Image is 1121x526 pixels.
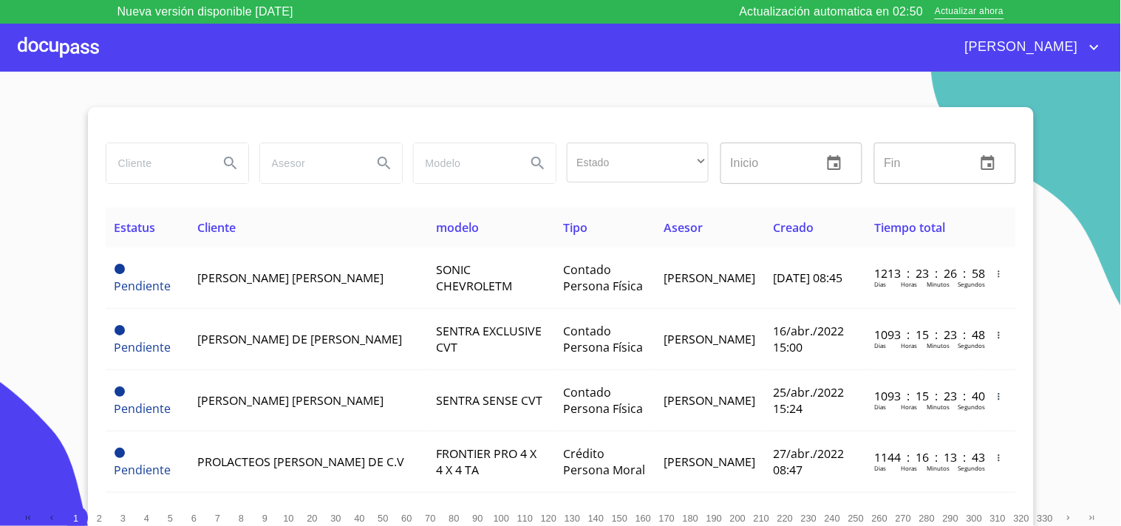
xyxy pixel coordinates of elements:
[197,392,384,409] span: [PERSON_NAME] [PERSON_NAME]
[958,341,985,349] p: Segundos
[414,143,514,183] input: search
[773,270,842,286] span: [DATE] 08:45
[120,513,126,524] span: 3
[825,513,840,524] span: 240
[215,513,220,524] span: 7
[191,513,197,524] span: 6
[115,448,125,458] span: Pendiente
[213,146,248,181] button: Search
[563,219,587,236] span: Tipo
[197,331,402,347] span: [PERSON_NAME] DE [PERSON_NAME]
[262,513,268,524] span: 9
[874,341,886,349] p: Dias
[901,464,917,472] p: Horas
[777,513,793,524] span: 220
[144,513,149,524] span: 4
[874,464,886,472] p: Dias
[872,513,887,524] span: 260
[730,513,746,524] span: 200
[958,403,985,411] p: Segundos
[401,513,412,524] span: 60
[541,513,556,524] span: 120
[943,513,958,524] span: 290
[367,146,402,181] button: Search
[330,513,341,524] span: 30
[520,146,556,181] button: Search
[935,4,1004,20] span: Actualizar ahora
[706,513,722,524] span: 190
[115,462,171,478] span: Pendiente
[449,513,459,524] span: 80
[848,513,864,524] span: 250
[740,3,924,21] p: Actualización automatica en 02:50
[197,270,384,286] span: [PERSON_NAME] [PERSON_NAME]
[436,323,542,355] span: SENTRA EXCLUSIVE CVT
[954,35,1086,59] span: [PERSON_NAME]
[874,388,974,404] p: 1093 : 15 : 23 : 40
[115,400,171,417] span: Pendiente
[563,384,643,417] span: Contado Persona Física
[436,219,479,236] span: modelo
[115,386,125,397] span: Pendiente
[636,513,651,524] span: 160
[967,513,982,524] span: 300
[958,280,985,288] p: Segundos
[115,219,156,236] span: Estatus
[436,262,512,294] span: SONIC CHEVROLETM
[168,513,173,524] span: 5
[1037,513,1053,524] span: 330
[659,513,675,524] span: 170
[927,280,950,288] p: Minutos
[106,143,207,183] input: search
[563,323,643,355] span: Contado Persona Física
[307,513,317,524] span: 20
[115,339,171,355] span: Pendiente
[378,513,388,524] span: 50
[588,513,604,524] span: 140
[754,513,769,524] span: 210
[958,464,985,472] p: Segundos
[801,513,817,524] span: 230
[260,143,361,183] input: search
[563,262,643,294] span: Contado Persona Física
[927,341,950,349] p: Minutos
[425,513,435,524] span: 70
[354,513,364,524] span: 40
[664,270,755,286] span: [PERSON_NAME]
[567,143,709,182] div: ​
[239,513,244,524] span: 8
[664,454,755,470] span: [PERSON_NAME]
[927,403,950,411] p: Minutos
[901,280,917,288] p: Horas
[990,513,1006,524] span: 310
[115,325,125,335] span: Pendiente
[927,464,950,472] p: Minutos
[115,264,125,274] span: Pendiente
[117,3,293,21] p: Nueva versión disponible [DATE]
[773,384,844,417] span: 25/abr./2022 15:24
[901,403,917,411] p: Horas
[494,513,509,524] span: 100
[283,513,293,524] span: 10
[664,219,703,236] span: Asesor
[874,265,974,281] p: 1213 : 23 : 26 : 58
[874,327,974,343] p: 1093 : 15 : 23 : 48
[517,513,533,524] span: 110
[683,513,698,524] span: 180
[563,445,645,478] span: Crédito Persona Moral
[773,323,844,355] span: 16/abr./2022 15:00
[115,278,171,294] span: Pendiente
[197,454,404,470] span: PROLACTEOS [PERSON_NAME] DE C.V
[954,35,1103,59] button: account of current user
[901,341,917,349] p: Horas
[773,219,814,236] span: Creado
[472,513,483,524] span: 90
[1014,513,1029,524] span: 320
[197,219,236,236] span: Cliente
[919,513,935,524] span: 280
[436,445,536,478] span: FRONTIER PRO 4 X 4 X 4 TA
[874,219,945,236] span: Tiempo total
[612,513,627,524] span: 150
[97,513,102,524] span: 2
[874,403,886,411] p: Dias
